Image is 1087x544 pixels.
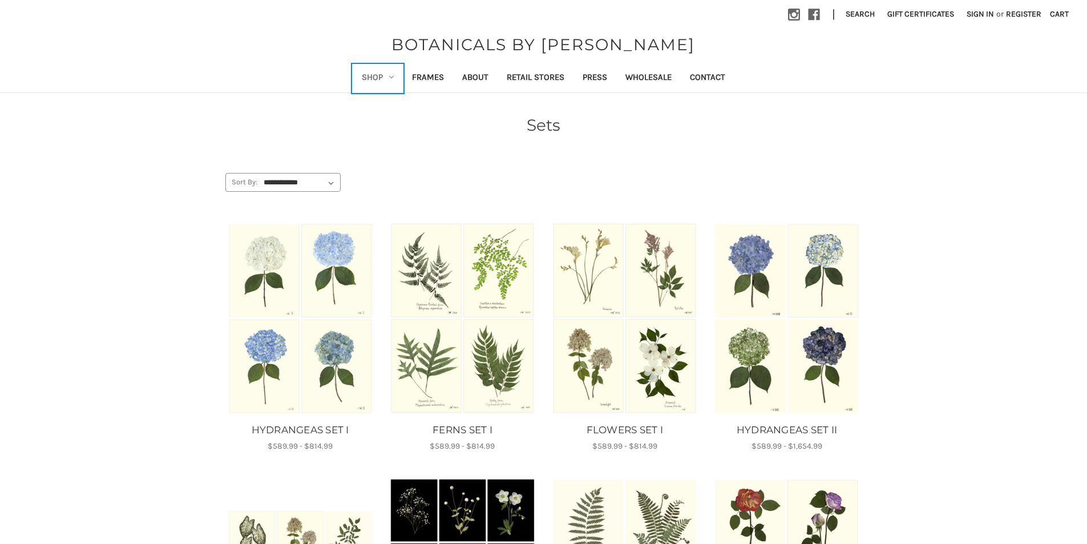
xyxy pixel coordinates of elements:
a: Contact [681,65,734,92]
span: $589.99 - $814.99 [592,441,657,451]
a: HYDRANGEAS SET I, Price range from $589.99 to $814.99 [227,221,374,415]
span: or [995,8,1005,20]
span: $589.99 - $814.99 [268,441,333,451]
a: Frames [403,65,453,92]
img: Unframed [713,222,860,415]
img: Unframed [389,221,536,415]
a: Wholesale [616,65,681,92]
h1: Sets [225,113,862,137]
span: Cart [1050,9,1069,19]
a: Retail Stores [498,65,573,92]
a: FLOWERS SET I, Price range from $589.99 to $814.99 [549,423,700,438]
label: Sort By: [226,174,258,191]
a: HYDRANGEAS SET II, Price range from $589.99 to $1,654.99 [713,221,860,415]
a: Press [573,65,616,92]
a: HYDRANGEAS SET II, Price range from $589.99 to $1,654.99 [712,423,862,438]
a: BOTANICALS BY [PERSON_NAME] [386,33,701,57]
a: About [453,65,498,92]
a: Shop [353,65,403,92]
a: FERNS SET I, Price range from $589.99 to $814.99 [387,423,538,438]
img: Unframed [551,221,698,415]
span: $589.99 - $814.99 [430,441,495,451]
a: HYDRANGEAS SET I, Price range from $589.99 to $814.99 [225,423,375,438]
a: FERNS SET I, Price range from $589.99 to $814.99 [389,221,536,415]
img: Unframed [227,222,374,415]
span: $589.99 - $1,654.99 [751,441,822,451]
li: | [828,6,839,24]
a: FLOWERS SET I, Price range from $589.99 to $814.99 [551,221,698,415]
